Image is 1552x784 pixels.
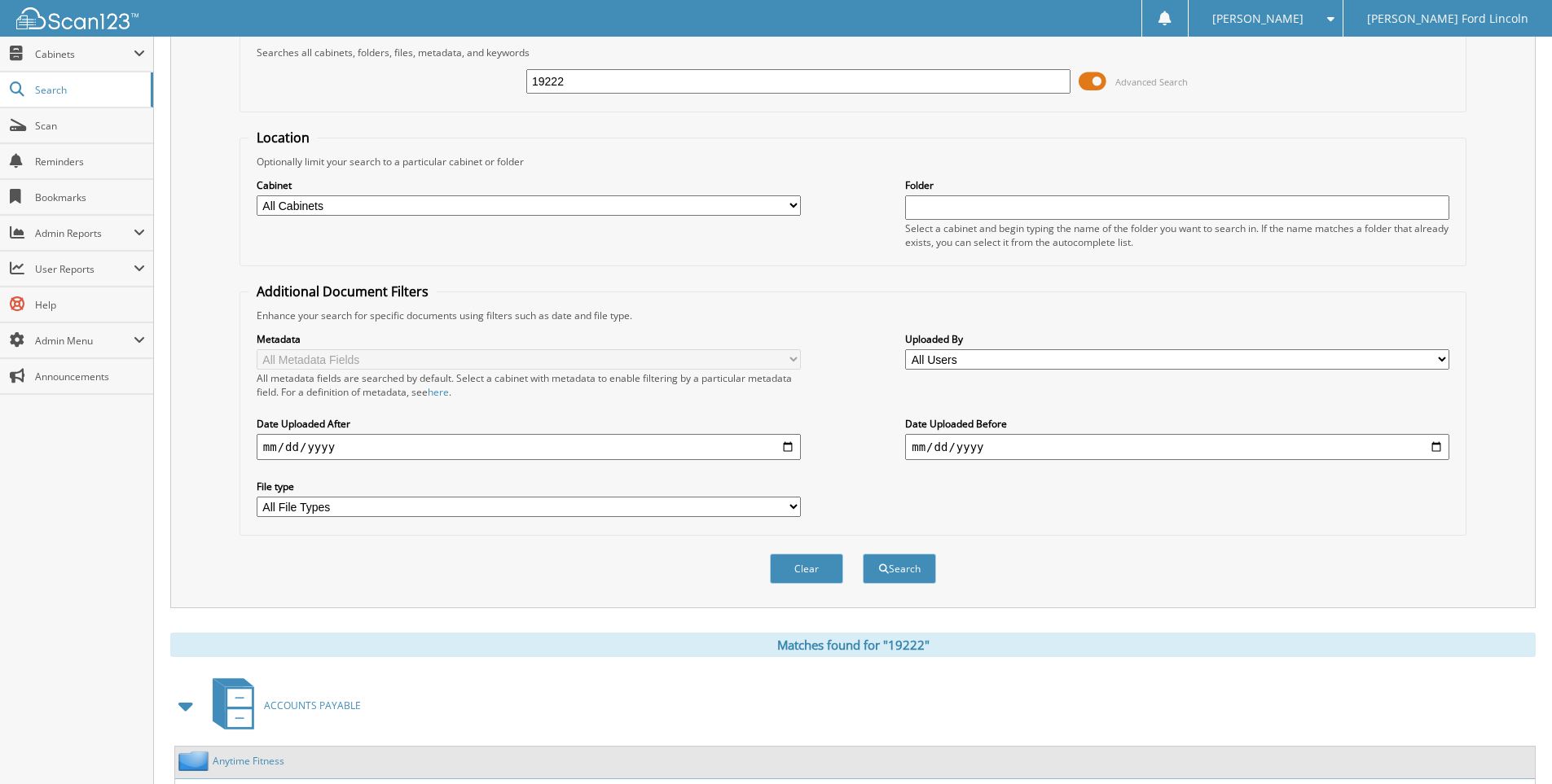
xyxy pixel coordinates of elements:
span: Admin Reports [35,226,134,240]
img: scan123-logo-white.svg [16,7,138,29]
span: Cabinets [35,47,134,61]
button: Search [863,554,936,584]
div: Matches found for "19222" [170,633,1536,657]
span: Announcements [35,370,145,383]
legend: Additional Document Filters [248,283,437,300]
legend: Location [248,129,318,147]
span: Advanced Search [1115,76,1188,88]
div: Searches all cabinets, folders, files, metadata, and keywords [248,46,1457,59]
a: here [428,385,449,399]
div: Enhance your search for specific documents using filters such as date and file type. [248,309,1457,322]
label: Uploaded By [905,332,1449,346]
div: Optionally limit your search to a particular cabinet or folder [248,155,1457,169]
a: Anytime Fitness [213,754,284,768]
span: [PERSON_NAME] Ford Lincoln [1367,14,1528,24]
div: All metadata fields are searched by default. Select a cabinet with metadata to enable filtering b... [257,371,801,399]
span: User Reports [35,262,134,276]
label: Folder [905,178,1449,192]
span: Search [35,83,143,97]
span: Admin Menu [35,334,134,348]
label: Metadata [257,332,801,346]
iframe: Chat Widget [1471,706,1552,784]
span: Scan [35,119,145,133]
span: Help [35,298,145,312]
a: ACCOUNTS PAYABLE [203,673,361,738]
span: Bookmarks [35,191,145,204]
button: Clear [770,554,843,584]
label: Date Uploaded Before [905,417,1449,431]
label: File type [257,480,801,493]
img: folder2.png [178,751,213,771]
span: Reminders [35,155,145,169]
label: Cabinet [257,178,801,192]
input: start [257,434,801,460]
span: ACCOUNTS PAYABLE [264,699,361,712]
span: [PERSON_NAME] [1212,14,1304,24]
input: end [905,434,1449,460]
label: Date Uploaded After [257,417,801,431]
div: Select a cabinet and begin typing the name of the folder you want to search in. If the name match... [905,221,1449,249]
